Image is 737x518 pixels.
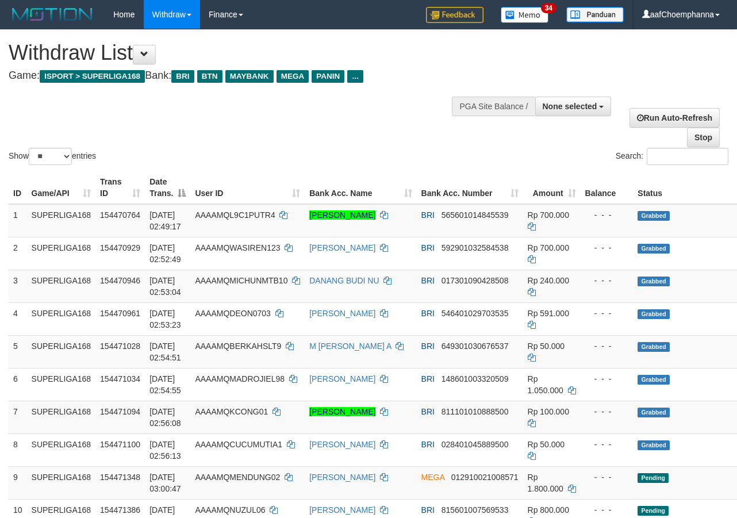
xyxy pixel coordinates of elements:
[27,171,96,204] th: Game/API: activate to sort column ascending
[29,148,72,165] select: Showentries
[528,243,569,252] span: Rp 700.000
[647,148,728,165] input: Search:
[638,473,669,483] span: Pending
[40,70,145,83] span: ISPORT > SUPERLIGA168
[27,433,96,466] td: SUPERLIGA168
[638,506,669,516] span: Pending
[9,302,27,335] td: 4
[195,505,265,515] span: AAAAMQNUZUL06
[638,375,670,385] span: Grabbed
[309,505,375,515] a: [PERSON_NAME]
[9,335,27,368] td: 5
[585,439,629,450] div: - - -
[149,342,181,362] span: [DATE] 02:54:51
[309,374,375,383] a: [PERSON_NAME]
[149,276,181,297] span: [DATE] 02:53:04
[9,237,27,270] td: 2
[195,407,268,416] span: AAAAMQKCONG01
[27,237,96,270] td: SUPERLIGA168
[421,505,435,515] span: BRI
[638,440,670,450] span: Grabbed
[277,70,309,83] span: MEGA
[442,210,509,220] span: Copy 565601014845539 to clipboard
[687,128,720,147] a: Stop
[27,270,96,302] td: SUPERLIGA168
[9,41,480,64] h1: Withdraw List
[528,210,569,220] span: Rp 700.000
[585,504,629,516] div: - - -
[421,374,435,383] span: BRI
[100,309,140,318] span: 154470961
[616,148,728,165] label: Search:
[528,342,565,351] span: Rp 50.000
[442,243,509,252] span: Copy 592901032584538 to clipboard
[566,7,624,22] img: panduan.png
[417,171,523,204] th: Bank Acc. Number: activate to sort column ascending
[149,407,181,428] span: [DATE] 02:56:08
[195,210,275,220] span: AAAAMQL9C1PUTR4
[195,276,287,285] span: AAAAMQMICHUNMTB10
[426,7,483,23] img: Feedback.jpg
[638,342,670,352] span: Grabbed
[585,406,629,417] div: - - -
[528,374,563,395] span: Rp 1.050.000
[309,210,375,220] a: [PERSON_NAME]
[421,473,444,482] span: MEGA
[638,244,670,254] span: Grabbed
[195,440,282,449] span: AAAAMQCUCUMUTIA1
[421,210,435,220] span: BRI
[195,243,280,252] span: AAAAMQWASIREN123
[149,243,181,264] span: [DATE] 02:52:49
[9,171,27,204] th: ID
[9,433,27,466] td: 8
[585,209,629,221] div: - - -
[149,210,181,231] span: [DATE] 02:49:17
[171,70,194,83] span: BRI
[543,102,597,111] span: None selected
[309,243,375,252] a: [PERSON_NAME]
[585,340,629,352] div: - - -
[100,374,140,383] span: 154471034
[305,171,416,204] th: Bank Acc. Name: activate to sort column ascending
[585,471,629,483] div: - - -
[528,440,565,449] span: Rp 50.000
[581,171,634,204] th: Balance
[197,70,222,83] span: BTN
[149,473,181,493] span: [DATE] 03:00:47
[442,276,509,285] span: Copy 017301090428508 to clipboard
[9,401,27,433] td: 7
[421,309,435,318] span: BRI
[442,374,509,383] span: Copy 148601003320509 to clipboard
[27,401,96,433] td: SUPERLIGA168
[195,374,285,383] span: AAAAMQMADROJIEL98
[347,70,363,83] span: ...
[9,204,27,237] td: 1
[9,148,96,165] label: Show entries
[100,473,140,482] span: 154471348
[421,440,435,449] span: BRI
[195,309,271,318] span: AAAAMQDEON0703
[27,466,96,499] td: SUPERLIGA168
[421,243,435,252] span: BRI
[638,309,670,319] span: Grabbed
[145,171,190,204] th: Date Trans.: activate to sort column descending
[195,342,281,351] span: AAAAMQBERKAHSLT9
[195,473,280,482] span: AAAAMQMENDUNG02
[451,473,519,482] span: Copy 012910021008571 to clipboard
[442,505,509,515] span: Copy 815601007569533 to clipboard
[149,440,181,461] span: [DATE] 02:56:13
[9,70,480,82] h4: Game: Bank:
[309,473,375,482] a: [PERSON_NAME]
[149,309,181,329] span: [DATE] 02:53:23
[312,70,344,83] span: PANIN
[523,171,581,204] th: Amount: activate to sort column ascending
[190,171,305,204] th: User ID: activate to sort column ascending
[100,243,140,252] span: 154470929
[452,97,535,116] div: PGA Site Balance /
[528,473,563,493] span: Rp 1.800.000
[27,368,96,401] td: SUPERLIGA168
[585,242,629,254] div: - - -
[585,373,629,385] div: - - -
[95,171,145,204] th: Trans ID: activate to sort column ascending
[27,335,96,368] td: SUPERLIGA168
